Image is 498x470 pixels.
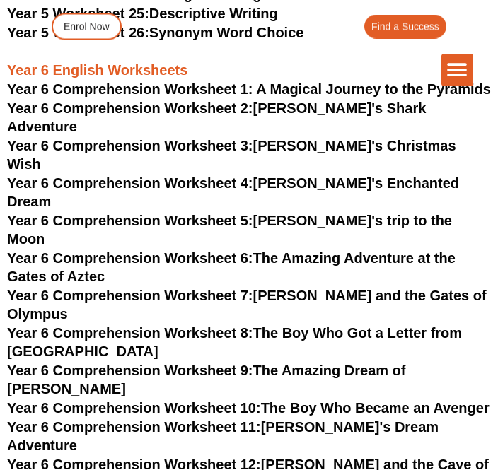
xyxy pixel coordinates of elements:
[7,288,487,322] a: Year 6 Comprehension Worksheet 7:[PERSON_NAME] and the Gates of Olympus
[7,401,261,416] span: Year 6 Comprehension Worksheet 10:
[7,176,253,192] span: Year 6 Comprehension Worksheet 4:
[7,326,462,360] a: Year 6 Comprehension Worksheet 8:The Boy Who Got a Letter from [GEOGRAPHIC_DATA]
[7,139,253,154] span: Year 6 Comprehension Worksheet 3:
[52,13,122,40] a: Enrol Now
[7,213,253,229] span: Year 6 Comprehension Worksheet 5:
[7,176,459,210] a: Year 6 Comprehension Worksheet 4:[PERSON_NAME]'s Enchanted Dream
[7,363,253,379] span: Year 6 Comprehension Worksheet 9:
[7,420,439,454] a: Year 6 Comprehension Worksheet 11:[PERSON_NAME]'s Dream Adventure
[7,82,491,98] a: Year 6 Comprehension Worksheet 1: A Magical Journey to the Pyramids
[7,101,426,135] a: Year 6 Comprehension Worksheet 2:[PERSON_NAME]'s Shark Adventure
[255,310,498,470] iframe: Chat Widget
[7,213,452,247] a: Year 6 Comprehension Worksheet 5:[PERSON_NAME]'s trip to the Moon
[64,22,110,32] span: Enrol Now
[364,15,446,39] a: Find a Success
[7,251,456,285] a: Year 6 Comprehension Worksheet 6:The Amazing Adventure at the Gates of Aztec
[7,251,253,266] span: Year 6 Comprehension Worksheet 6:
[7,139,456,172] a: Year 6 Comprehension Worksheet 3:[PERSON_NAME]'s Christmas Wish
[441,54,473,86] div: Menu Toggle
[7,401,490,416] a: Year 6 Comprehension Worksheet 10:The Boy Who Became an Avenger
[7,288,253,304] span: Year 6 Comprehension Worksheet 7:
[371,22,439,32] span: Find a Success
[7,326,253,341] span: Year 6 Comprehension Worksheet 8:
[7,363,406,397] a: Year 6 Comprehension Worksheet 9:The Amazing Dream of [PERSON_NAME]
[7,101,253,117] span: Year 6 Comprehension Worksheet 2:
[7,420,261,435] span: Year 6 Comprehension Worksheet 11:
